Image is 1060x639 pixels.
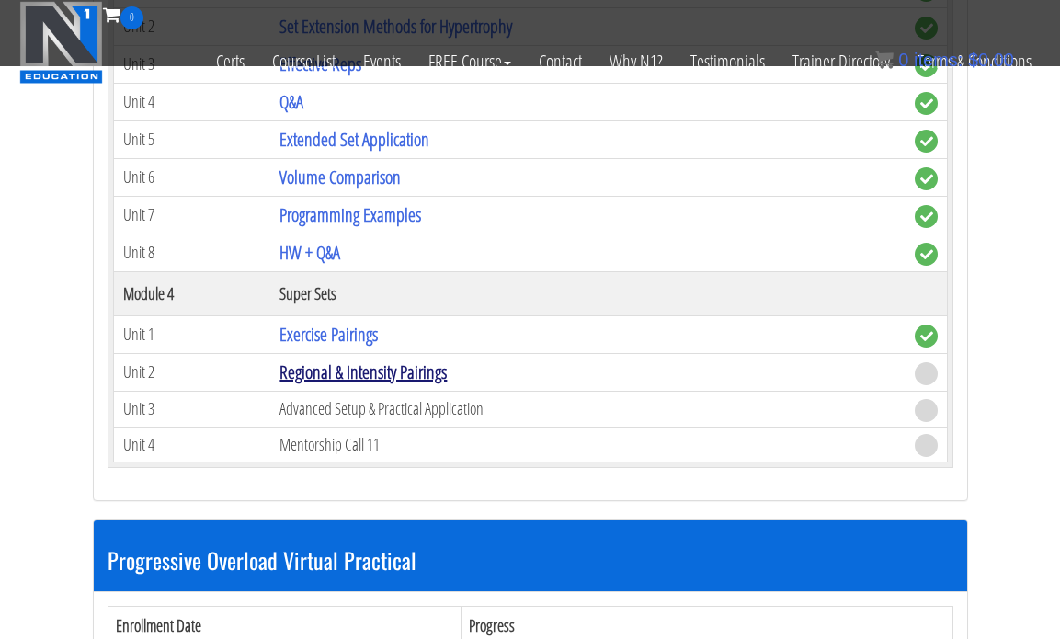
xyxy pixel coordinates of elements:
a: Terms & Conditions [904,29,1045,94]
bdi: 0.00 [968,50,1014,70]
td: Unit 7 [113,196,270,234]
a: Events [349,29,415,94]
a: Certs [202,29,258,94]
span: 0 [898,50,908,70]
a: 0 [103,2,143,27]
span: complete [915,205,938,228]
span: $ [968,50,978,70]
a: Regional & Intensity Pairings [279,359,447,384]
td: Unit 6 [113,158,270,196]
img: n1-education [19,1,103,84]
a: Contact [525,29,596,94]
span: items: [914,50,963,70]
a: Q&A [279,89,303,114]
td: Unit 4 [113,427,270,462]
td: Advanced Setup & Practical Application [270,391,905,427]
span: complete [915,92,938,115]
a: Programming Examples [279,202,421,227]
a: Trainer Directory [779,29,904,94]
td: Mentorship Call 11 [270,427,905,462]
td: Unit 8 [113,234,270,271]
a: HW + Q&A [279,240,340,265]
h3: Progressive Overload Virtual Practical [108,548,953,572]
td: Unit 4 [113,83,270,120]
td: Unit 1 [113,315,270,353]
td: Unit 5 [113,120,270,158]
a: FREE Course [415,29,525,94]
th: Module 4 [113,271,270,315]
span: complete [915,167,938,190]
a: Course List [258,29,349,94]
a: Exercise Pairings [279,322,378,347]
td: Unit 3 [113,391,270,427]
a: Volume Comparison [279,165,401,189]
td: Unit 2 [113,353,270,391]
th: Super Sets [270,271,905,315]
span: complete [915,243,938,266]
img: icon11.png [875,51,894,69]
a: Testimonials [677,29,779,94]
a: Why N1? [596,29,677,94]
span: 0 [120,6,143,29]
span: complete [915,130,938,153]
a: 0 items: $0.00 [875,50,1014,70]
span: complete [915,325,938,348]
a: Extended Set Application [279,127,429,152]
